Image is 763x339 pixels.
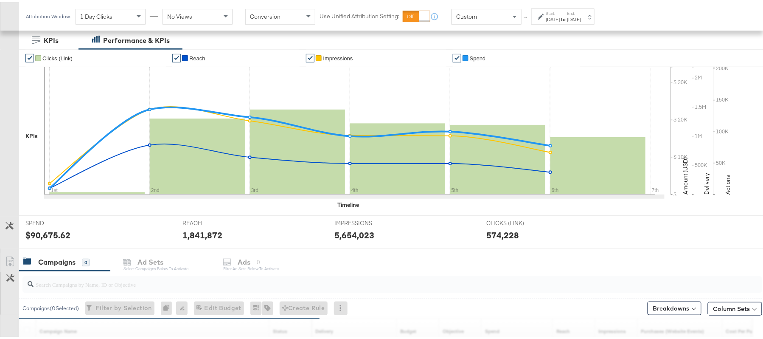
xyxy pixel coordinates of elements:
div: [DATE] [567,14,581,21]
strong: to [560,14,567,20]
div: 0 [82,257,90,264]
a: ✔ [306,52,314,60]
div: Attribution Window: [25,11,71,17]
div: Campaigns ( 0 Selected) [22,302,79,310]
label: End: [567,8,581,14]
div: 1,841,872 [182,227,222,239]
a: ✔ [453,52,461,60]
label: Start: [546,8,560,14]
span: Conversion [250,11,281,18]
span: REACH [182,217,246,225]
div: 574,228 [486,227,519,239]
span: Clicks (Link) [42,53,73,59]
span: SPEND [25,217,89,225]
span: IMPRESSIONS [334,217,398,225]
a: ✔ [25,52,34,60]
span: Impressions [323,53,353,59]
div: 0 [161,299,176,313]
div: Timeline [337,199,359,207]
span: CLICKS (LINK) [486,217,550,225]
text: Actions [724,172,732,192]
span: ↑ [522,14,530,17]
div: Campaigns [38,255,76,265]
div: KPIs [44,34,59,43]
div: KPIs [25,130,38,138]
span: 1 Day Clicks [80,11,112,18]
label: Use Unified Attribution Setting: [320,10,399,18]
span: Reach [189,53,205,59]
text: Delivery [703,171,711,192]
button: Breakdowns [648,299,701,313]
div: $90,675.62 [25,227,70,239]
span: Spend [470,53,486,59]
text: Amount (USD) [682,155,690,192]
span: No Views [167,11,192,18]
input: Search Campaigns by Name, ID or Objective [34,271,695,287]
button: Column Sets [708,300,762,314]
div: Performance & KPIs [103,34,170,43]
div: [DATE] [546,14,560,21]
div: 5,654,023 [334,227,374,239]
a: ✔ [172,52,181,60]
span: Custom [456,11,477,18]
